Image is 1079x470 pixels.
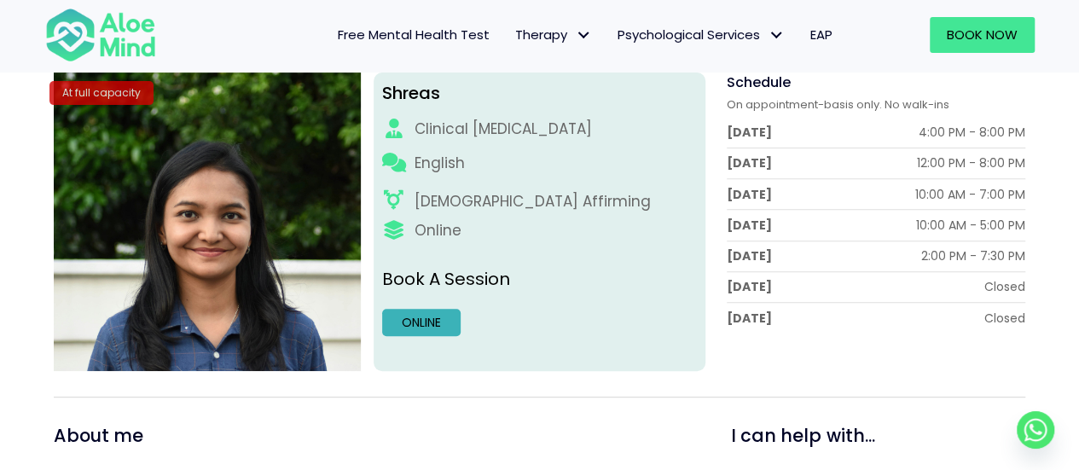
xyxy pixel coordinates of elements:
[915,186,1025,203] div: 10:00 AM - 7:00 PM
[727,73,791,92] span: Schedule
[810,26,832,44] span: EAP
[415,220,461,241] div: Online
[415,191,651,212] div: [DEMOGRAPHIC_DATA] Affirming
[727,217,772,234] div: [DATE]
[178,17,845,53] nav: Menu
[984,310,1025,327] div: Closed
[727,278,772,295] div: [DATE]
[947,26,1018,44] span: Book Now
[764,23,789,48] span: Psychological Services: submenu
[382,267,697,292] p: Book A Session
[1017,411,1054,449] a: Whatsapp
[917,154,1025,171] div: 12:00 PM - 8:00 PM
[382,81,697,106] div: Shreas
[731,423,874,448] span: I can help with...
[54,73,360,371] img: Shreas clinical psychologist
[45,7,156,63] img: Aloe mind Logo
[338,26,490,44] span: Free Mental Health Test
[916,217,1025,234] div: 10:00 AM - 5:00 PM
[325,17,502,53] a: Free Mental Health Test
[727,310,772,327] div: [DATE]
[571,23,596,48] span: Therapy: submenu
[605,17,798,53] a: Psychological ServicesPsychological Services: submenu
[415,119,592,140] div: Clinical [MEDICAL_DATA]
[515,26,592,44] span: Therapy
[984,278,1025,295] div: Closed
[49,81,154,104] div: At full capacity
[930,17,1035,53] a: Book Now
[502,17,605,53] a: TherapyTherapy: submenu
[727,154,772,171] div: [DATE]
[727,247,772,264] div: [DATE]
[415,153,465,174] p: English
[382,309,461,336] a: Online
[727,124,772,141] div: [DATE]
[919,124,1025,141] div: 4:00 PM - 8:00 PM
[618,26,785,44] span: Psychological Services
[798,17,845,53] a: EAP
[727,96,949,113] span: On appointment-basis only. No walk-ins
[921,247,1025,264] div: 2:00 PM - 7:30 PM
[727,186,772,203] div: [DATE]
[54,423,143,448] span: About me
